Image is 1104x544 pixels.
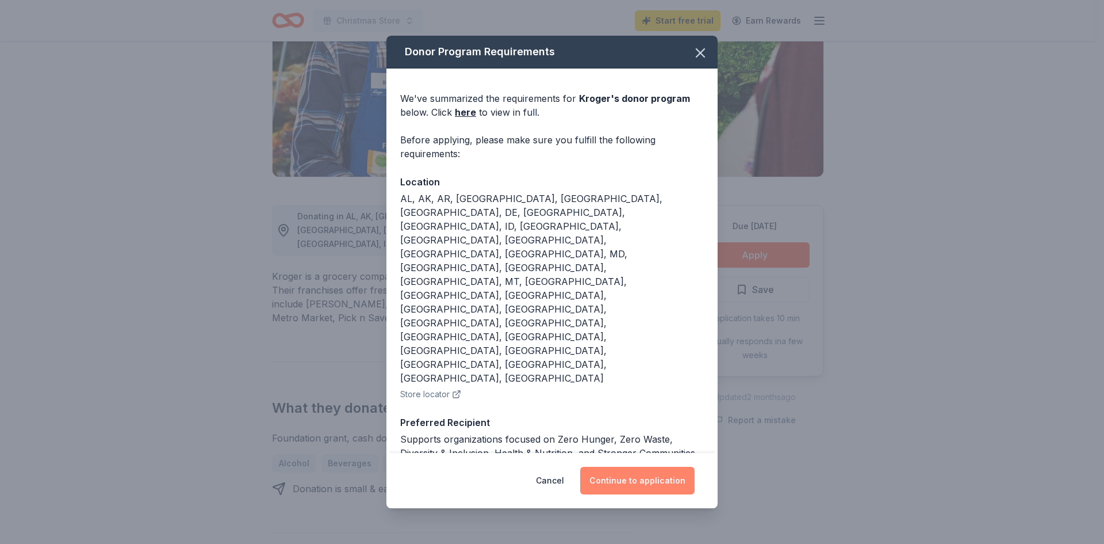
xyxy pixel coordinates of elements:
button: Store locator [400,387,461,401]
div: Donor Program Requirements [386,36,718,69]
div: Before applying, please make sure you fulfill the following requirements: [400,133,704,161]
div: Preferred Recipient [400,415,704,430]
div: Supports organizations focused on Zero Hunger, Zero Waste, Diversity & Inclusion, Health & Nutrit... [400,432,704,460]
button: Continue to application [580,467,695,494]
a: here [455,105,476,119]
button: Cancel [536,467,564,494]
div: We've summarized the requirements for below. Click to view in full. [400,92,704,119]
div: AL, AK, AR, [GEOGRAPHIC_DATA], [GEOGRAPHIC_DATA], [GEOGRAPHIC_DATA], DE, [GEOGRAPHIC_DATA], [GEOG... [400,192,704,385]
div: Location [400,174,704,189]
span: Kroger 's donor program [579,93,690,104]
